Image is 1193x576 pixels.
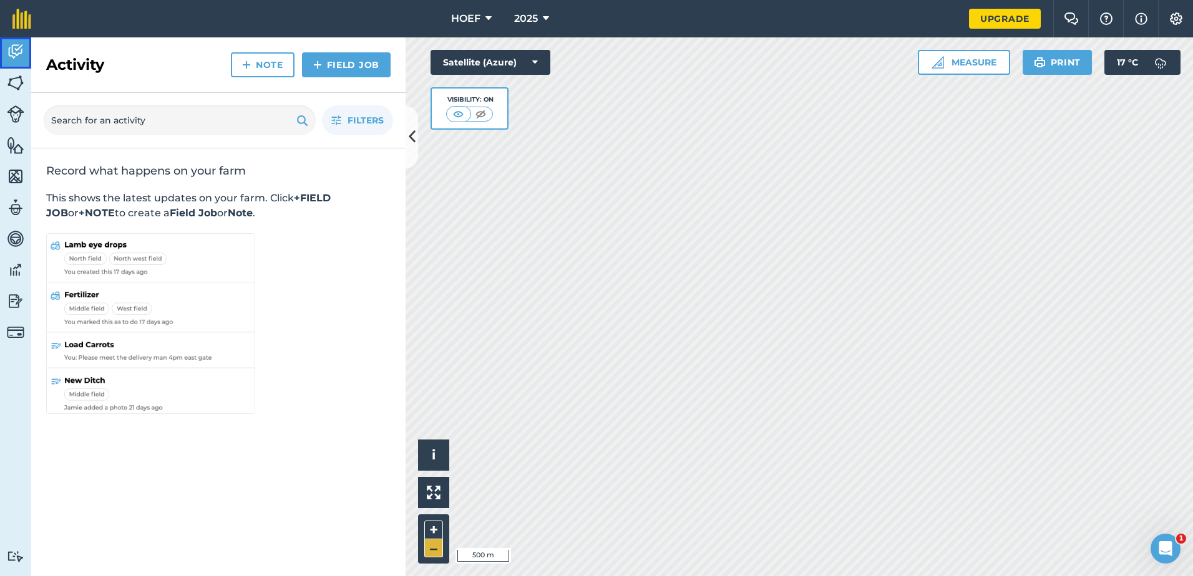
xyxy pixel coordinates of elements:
[473,108,489,120] img: svg+xml;base64,PHN2ZyB4bWxucz0iaHR0cDovL3d3dy53My5vcmcvMjAwMC9zdmciIHdpZHRoPSI1MCIgaGVpZ2h0PSI0MC...
[313,57,322,72] img: svg+xml;base64,PHN2ZyB4bWxucz0iaHR0cDovL3d3dy53My5vcmcvMjAwMC9zdmciIHdpZHRoPSIxNCIgaGVpZ2h0PSIyNC...
[1099,12,1114,25] img: A question mark icon
[7,136,24,155] img: svg+xml;base64,PHN2ZyB4bWxucz0iaHR0cDovL3d3dy53My5vcmcvMjAwMC9zdmciIHdpZHRoPSI1NiIgaGVpZ2h0PSI2MC...
[46,55,104,75] h2: Activity
[1176,534,1186,544] span: 1
[296,113,308,128] img: svg+xml;base64,PHN2ZyB4bWxucz0iaHR0cDovL3d3dy53My5vcmcvMjAwMC9zdmciIHdpZHRoPSIxOSIgaGVpZ2h0PSIyNC...
[46,163,391,178] h2: Record what happens on your farm
[1023,50,1093,75] button: Print
[514,11,538,26] span: 2025
[1169,12,1184,25] img: A cog icon
[427,486,441,499] img: Four arrows, one pointing top left, one top right, one bottom right and the last bottom left
[46,191,391,221] p: This shows the latest updates on your farm. Click or to create a or .
[7,42,24,61] img: svg+xml;base64,PD94bWwgdmVyc2lvbj0iMS4wIiBlbmNvZGluZz0idXRmLTgiPz4KPCEtLSBHZW5lcmF0b3I6IEFkb2JlIE...
[424,539,443,557] button: –
[7,292,24,310] img: svg+xml;base64,PD94bWwgdmVyc2lvbj0iMS4wIiBlbmNvZGluZz0idXRmLTgiPz4KPCEtLSBHZW5lcmF0b3I6IEFkb2JlIE...
[231,52,295,77] a: Note
[242,57,251,72] img: svg+xml;base64,PHN2ZyB4bWxucz0iaHR0cDovL3d3dy53My5vcmcvMjAwMC9zdmciIHdpZHRoPSIxNCIgaGVpZ2h0PSIyNC...
[7,229,24,248] img: svg+xml;base64,PD94bWwgdmVyc2lvbj0iMS4wIiBlbmNvZGluZz0idXRmLTgiPz4KPCEtLSBHZW5lcmF0b3I6IEFkb2JlIE...
[79,207,115,219] strong: +NOTE
[7,198,24,217] img: svg+xml;base64,PD94bWwgdmVyc2lvbj0iMS4wIiBlbmNvZGluZz0idXRmLTgiPz4KPCEtLSBHZW5lcmF0b3I6IEFkb2JlIE...
[12,9,31,29] img: fieldmargin Logo
[302,52,391,77] a: Field Job
[451,11,480,26] span: HOEF
[1064,12,1079,25] img: Two speech bubbles overlapping with the left bubble in the forefront
[7,167,24,186] img: svg+xml;base64,PHN2ZyB4bWxucz0iaHR0cDovL3d3dy53My5vcmcvMjAwMC9zdmciIHdpZHRoPSI1NiIgaGVpZ2h0PSI2MC...
[446,95,494,105] div: Visibility: On
[969,9,1041,29] a: Upgrade
[424,521,443,539] button: +
[1117,50,1138,75] span: 17 ° C
[228,207,253,219] strong: Note
[1151,534,1181,564] iframe: Intercom live chat
[918,50,1010,75] button: Measure
[7,105,24,123] img: svg+xml;base64,PD94bWwgdmVyc2lvbj0iMS4wIiBlbmNvZGluZz0idXRmLTgiPz4KPCEtLSBHZW5lcmF0b3I6IEFkb2JlIE...
[7,550,24,562] img: svg+xml;base64,PD94bWwgdmVyc2lvbj0iMS4wIiBlbmNvZGluZz0idXRmLTgiPz4KPCEtLSBHZW5lcmF0b3I6IEFkb2JlIE...
[348,113,384,127] span: Filters
[932,56,944,69] img: Ruler icon
[7,74,24,92] img: svg+xml;base64,PHN2ZyB4bWxucz0iaHR0cDovL3d3dy53My5vcmcvMjAwMC9zdmciIHdpZHRoPSI1NiIgaGVpZ2h0PSI2MC...
[7,324,24,341] img: svg+xml;base64,PD94bWwgdmVyc2lvbj0iMS4wIiBlbmNvZGluZz0idXRmLTgiPz4KPCEtLSBHZW5lcmF0b3I6IEFkb2JlIE...
[44,105,316,135] input: Search for an activity
[1148,50,1173,75] img: svg+xml;base64,PD94bWwgdmVyc2lvbj0iMS4wIiBlbmNvZGluZz0idXRmLTgiPz4KPCEtLSBHZW5lcmF0b3I6IEFkb2JlIE...
[1104,50,1181,75] button: 17 °C
[418,439,449,471] button: i
[431,50,550,75] button: Satellite (Azure)
[450,108,466,120] img: svg+xml;base64,PHN2ZyB4bWxucz0iaHR0cDovL3d3dy53My5vcmcvMjAwMC9zdmciIHdpZHRoPSI1MCIgaGVpZ2h0PSI0MC...
[170,207,217,219] strong: Field Job
[432,447,436,463] span: i
[1034,55,1046,70] img: svg+xml;base64,PHN2ZyB4bWxucz0iaHR0cDovL3d3dy53My5vcmcvMjAwMC9zdmciIHdpZHRoPSIxOSIgaGVpZ2h0PSIyNC...
[7,261,24,279] img: svg+xml;base64,PD94bWwgdmVyc2lvbj0iMS4wIiBlbmNvZGluZz0idXRmLTgiPz4KPCEtLSBHZW5lcmF0b3I6IEFkb2JlIE...
[1135,11,1147,26] img: svg+xml;base64,PHN2ZyB4bWxucz0iaHR0cDovL3d3dy53My5vcmcvMjAwMC9zdmciIHdpZHRoPSIxNyIgaGVpZ2h0PSIxNy...
[322,105,393,135] button: Filters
